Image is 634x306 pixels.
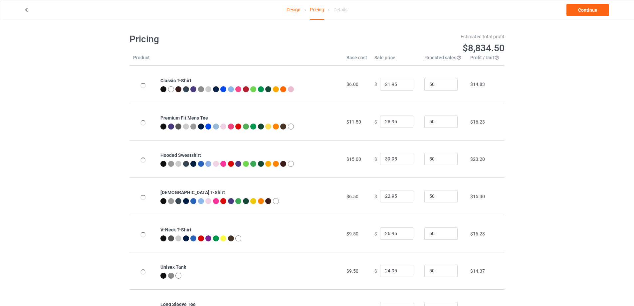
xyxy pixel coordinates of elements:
span: $16.23 [470,119,485,125]
a: Design [287,0,301,19]
span: $15.30 [470,194,485,199]
b: Unisex Tank [160,264,186,270]
span: $14.83 [470,82,485,87]
span: $ [374,156,377,161]
div: Pricing [310,0,324,20]
b: [DEMOGRAPHIC_DATA] T-Shirt [160,190,225,195]
span: $6.00 [346,82,358,87]
th: Expected sales [421,54,467,66]
span: $ [374,119,377,124]
th: Base cost [343,54,371,66]
b: V-Neck T-Shirt [160,227,191,232]
img: heather_texture.png [190,124,196,130]
span: $16.23 [470,231,485,236]
span: $ [374,231,377,236]
img: heather_texture.png [198,86,204,92]
span: $15.00 [346,156,361,162]
span: $8,834.50 [463,43,505,54]
span: $9.50 [346,231,358,236]
span: $6.50 [346,194,358,199]
img: heather_texture.png [168,273,174,279]
span: $9.50 [346,268,358,274]
b: Premium Fit Mens Tee [160,115,208,121]
th: Profit / Unit [467,54,505,66]
b: Hooded Sweatshirt [160,153,201,158]
th: Product [129,54,157,66]
th: Sale price [371,54,421,66]
b: Classic T-Shirt [160,78,191,83]
div: Estimated total profit [322,33,505,40]
span: $14.37 [470,268,485,274]
span: $23.20 [470,156,485,162]
div: Details [333,0,347,19]
a: Continue [566,4,609,16]
span: $ [374,193,377,199]
h1: Pricing [129,33,313,45]
span: $ [374,268,377,273]
span: $11.50 [346,119,361,125]
span: $ [374,82,377,87]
